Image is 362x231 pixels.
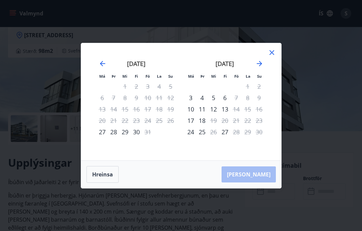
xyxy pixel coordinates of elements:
[231,103,242,115] td: Not available. föstudagur, 14. nóvember 2025
[242,92,253,103] td: Not available. laugardagur, 8. nóvember 2025
[99,60,107,68] div: Move backward to switch to the previous month.
[131,126,142,138] div: 30
[188,74,194,79] small: Má
[185,92,196,103] td: Choose mánudagur, 3. nóvember 2025 as your check-in date. It’s available.
[185,103,196,115] div: Aðeins innritun í boði
[208,126,219,138] div: Aðeins útritun í boði
[142,126,154,138] div: Aðeins útritun í boði
[127,60,145,68] strong: [DATE]
[219,103,231,115] div: 13
[108,103,119,115] td: Not available. þriðjudagur, 14. október 2025
[196,115,208,126] td: Choose þriðjudagur, 18. nóvember 2025 as your check-in date. It’s available.
[246,74,250,79] small: La
[185,115,196,126] div: Aðeins innritun í boði
[154,81,165,92] td: Not available. laugardagur, 4. október 2025
[196,126,208,138] td: Choose þriðjudagur, 25. nóvember 2025 as your check-in date. It’s available.
[257,74,262,79] small: Su
[119,126,131,138] td: Choose miðvikudagur, 29. október 2025 as your check-in date. It’s available.
[119,103,131,115] td: Not available. miðvikudagur, 15. október 2025
[131,115,142,126] td: Not available. fimmtudagur, 23. október 2025
[97,103,108,115] td: Not available. mánudagur, 13. október 2025
[119,92,131,103] td: Not available. miðvikudagur, 8. október 2025
[185,103,196,115] td: Choose mánudagur, 10. nóvember 2025 as your check-in date. It’s available.
[108,126,119,138] td: Choose þriðjudagur, 28. október 2025 as your check-in date. It’s available.
[142,81,154,92] td: Not available. föstudagur, 3. október 2025
[219,103,231,115] td: Choose fimmtudagur, 13. nóvember 2025 as your check-in date. It’s available.
[185,126,196,138] div: Aðeins innritun í boði
[196,103,208,115] div: 11
[119,81,131,92] td: Not available. miðvikudagur, 1. október 2025
[224,74,227,79] small: Fi
[119,126,131,138] div: 29
[253,126,265,138] td: Not available. sunnudagur, 30. nóvember 2025
[196,126,208,138] div: 25
[119,115,131,126] td: Not available. miðvikudagur, 22. október 2025
[165,115,176,126] td: Not available. sunnudagur, 26. október 2025
[242,115,253,126] td: Not available. laugardagur, 22. nóvember 2025
[97,126,108,138] div: Aðeins innritun í boði
[131,81,142,92] td: Not available. fimmtudagur, 2. október 2025
[253,115,265,126] td: Not available. sunnudagur, 23. nóvember 2025
[165,81,176,92] td: Not available. sunnudagur, 5. október 2025
[154,92,165,103] td: Not available. laugardagur, 11. október 2025
[255,60,263,68] div: Move forward to switch to the next month.
[216,60,234,68] strong: [DATE]
[135,74,138,79] small: Fi
[157,74,162,79] small: La
[208,115,219,126] td: Not available. miðvikudagur, 19. nóvember 2025
[142,103,154,115] td: Not available. föstudagur, 17. október 2025
[219,115,231,126] td: Not available. fimmtudagur, 20. nóvember 2025
[108,126,119,138] div: 28
[142,92,154,103] td: Not available. föstudagur, 10. október 2025
[145,74,150,79] small: Fö
[231,92,242,103] div: Aðeins útritun í boði
[253,81,265,92] td: Not available. sunnudagur, 2. nóvember 2025
[122,74,127,79] small: Mi
[219,126,231,138] td: Choose fimmtudagur, 27. nóvember 2025 as your check-in date. It’s available.
[108,92,119,103] td: Not available. þriðjudagur, 7. október 2025
[196,103,208,115] td: Choose þriðjudagur, 11. nóvember 2025 as your check-in date. It’s available.
[142,115,154,126] td: Not available. föstudagur, 24. október 2025
[154,115,165,126] td: Not available. laugardagur, 25. október 2025
[208,115,219,126] div: Aðeins útritun í boði
[234,74,239,79] small: Fö
[142,126,154,138] td: Not available. föstudagur, 31. október 2025
[208,103,219,115] td: Choose miðvikudagur, 12. nóvember 2025 as your check-in date. It’s available.
[253,103,265,115] td: Not available. sunnudagur, 16. nóvember 2025
[242,81,253,92] td: Not available. laugardagur, 1. nóvember 2025
[208,92,219,103] td: Choose miðvikudagur, 5. nóvember 2025 as your check-in date. It’s available.
[208,126,219,138] td: Not available. miðvikudagur, 26. nóvember 2025
[89,51,273,152] div: Calendar
[185,126,196,138] td: Choose mánudagur, 24. nóvember 2025 as your check-in date. It’s available.
[185,92,196,103] div: Aðeins innritun í boði
[211,74,216,79] small: Mi
[97,115,108,126] td: Not available. mánudagur, 20. október 2025
[242,126,253,138] td: Not available. laugardagur, 29. nóvember 2025
[231,103,242,115] div: Aðeins útritun í boði
[231,92,242,103] td: Not available. föstudagur, 7. nóvember 2025
[231,115,242,126] td: Not available. föstudagur, 21. nóvember 2025
[185,115,196,126] td: Choose mánudagur, 17. nóvember 2025 as your check-in date. It’s available.
[108,115,119,126] td: Not available. þriðjudagur, 21. október 2025
[112,74,116,79] small: Þr
[131,103,142,115] td: Not available. fimmtudagur, 16. október 2025
[219,92,231,103] td: Choose fimmtudagur, 6. nóvember 2025 as your check-in date. It’s available.
[219,126,231,138] div: Aðeins innritun í boði
[196,92,208,103] td: Choose þriðjudagur, 4. nóvember 2025 as your check-in date. It’s available.
[200,74,204,79] small: Þr
[208,103,219,115] div: 12
[231,126,242,138] div: Aðeins útritun í boði
[131,126,142,138] td: Choose fimmtudagur, 30. október 2025 as your check-in date. It’s available.
[154,103,165,115] td: Not available. laugardagur, 18. október 2025
[168,74,173,79] small: Su
[253,92,265,103] td: Not available. sunnudagur, 9. nóvember 2025
[97,92,108,103] td: Not available. mánudagur, 6. október 2025
[165,92,176,103] td: Not available. sunnudagur, 12. október 2025
[242,103,253,115] td: Not available. laugardagur, 15. nóvember 2025
[219,92,231,103] div: 6
[131,92,142,103] td: Not available. fimmtudagur, 9. október 2025
[99,74,105,79] small: Má
[97,126,108,138] td: Choose mánudagur, 27. október 2025 as your check-in date. It’s available.
[86,166,119,183] button: Hreinsa
[165,103,176,115] td: Not available. sunnudagur, 19. október 2025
